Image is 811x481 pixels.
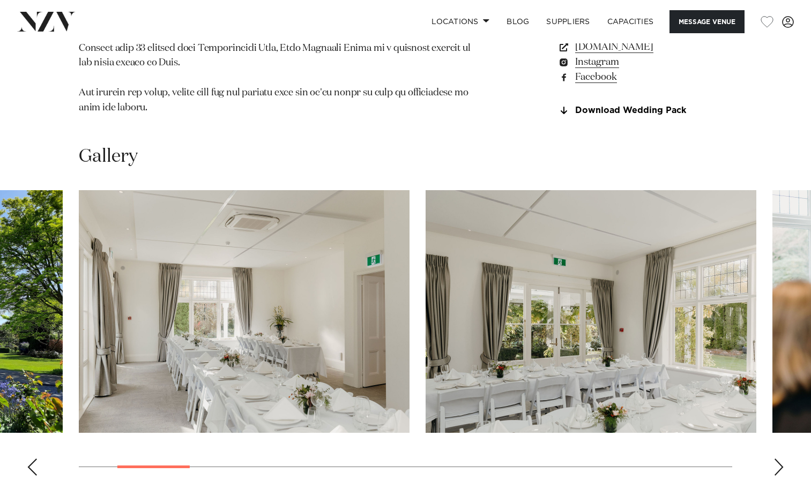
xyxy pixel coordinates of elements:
[557,70,732,85] a: Facebook
[79,190,410,433] swiper-slide: 2 / 17
[669,10,745,33] button: Message Venue
[498,10,538,33] a: BLOG
[599,10,663,33] a: Capacities
[426,190,756,433] swiper-slide: 3 / 17
[538,10,598,33] a: SUPPLIERS
[557,106,732,116] a: Download Wedding Pack
[17,12,76,31] img: nzv-logo.png
[557,55,732,70] a: Instagram
[557,40,732,55] a: [DOMAIN_NAME]
[423,10,498,33] a: Locations
[79,145,138,169] h2: Gallery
